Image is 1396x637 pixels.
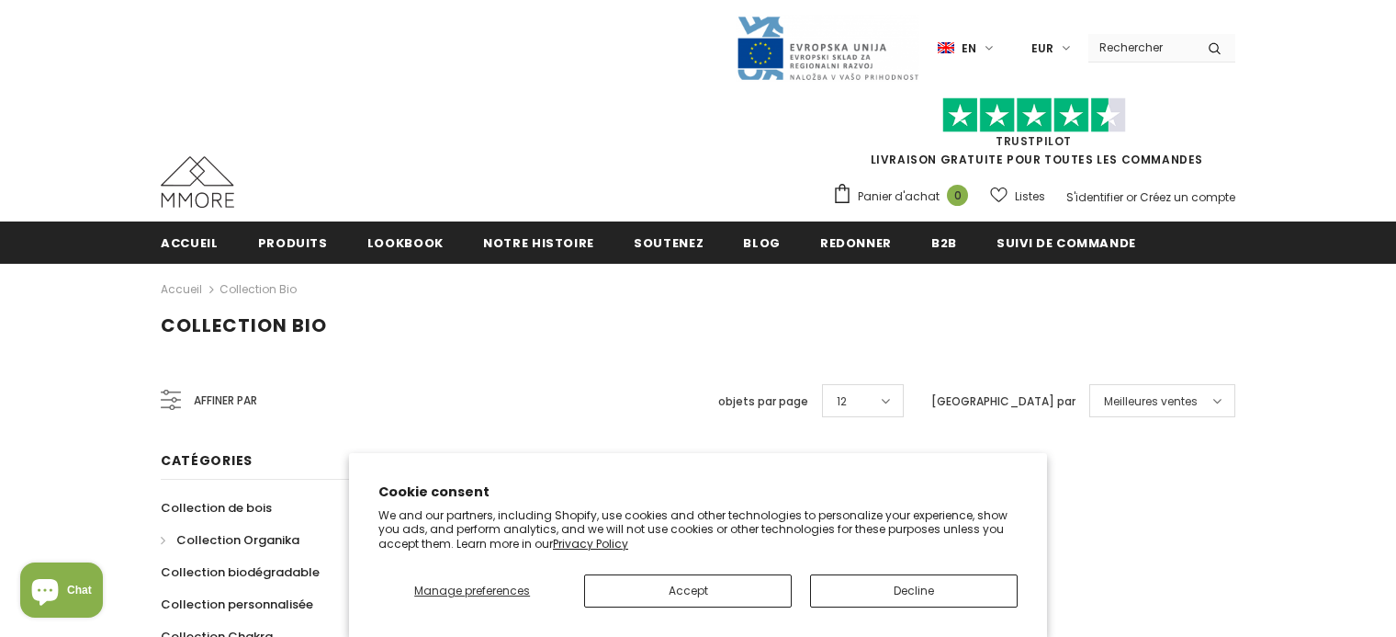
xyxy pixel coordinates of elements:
span: Manage preferences [414,583,530,598]
span: 0 [947,185,968,206]
h2: Cookie consent [378,483,1018,502]
span: Catégories [161,451,253,470]
a: Collection Organika [161,524,299,556]
span: Collection personnalisée [161,596,313,613]
span: or [1126,189,1137,205]
a: Panier d'achat 0 [832,183,977,210]
button: Accept [584,574,792,608]
a: Suivi de commande [996,222,1136,263]
span: Lookbook [367,234,444,252]
img: Cas MMORE [161,156,234,208]
span: Suivi de commande [996,234,1136,252]
a: Produits [258,222,328,263]
span: Notre histoire [483,234,594,252]
label: [GEOGRAPHIC_DATA] par [931,392,1075,411]
a: Blog [743,222,781,263]
a: Accueil [161,222,219,263]
a: soutenez [634,222,704,263]
span: Collection de bois [161,499,272,517]
span: soutenez [634,234,704,252]
a: Créez un compte [1140,189,1235,205]
span: 12 [837,392,847,411]
a: Collection personnalisée [161,588,313,620]
p: We and our partners, including Shopify, use cookies and other technologies to personalize your ex... [378,508,1018,552]
span: Collection biodégradable [161,563,320,581]
inbox-online-store-chat: Shopify online store chat [15,563,108,622]
a: B2B [931,222,957,263]
a: Redonner [820,222,892,263]
span: Panier d'achat [858,188,940,206]
img: Faites confiance aux étoiles pilotes [942,97,1126,133]
span: B2B [931,234,957,252]
span: Collection Organika [176,531,299,549]
img: i-lang-1.png [938,40,954,56]
span: Blog [743,234,781,252]
a: Collection Bio [220,281,297,297]
a: Accueil [161,279,202,301]
a: Collection biodégradable [161,556,320,588]
label: objets par page [718,392,808,411]
span: en [962,40,976,58]
span: Collection Bio [161,313,327,338]
input: Search Site [1088,34,1194,61]
span: Listes [1015,188,1045,206]
button: Manage preferences [378,574,566,608]
a: Privacy Policy [553,536,628,552]
a: Collection de bois [161,492,272,524]
a: TrustPilot [996,133,1072,149]
a: S'identifier [1066,189,1123,205]
button: Decline [810,574,1018,608]
a: Javni Razpis [736,40,919,55]
img: Javni Razpis [736,15,919,82]
a: Lookbook [367,222,444,263]
span: Produits [258,234,328,252]
a: Notre histoire [483,222,594,263]
span: EUR [1031,40,1053,58]
a: Listes [990,180,1045,212]
span: Meilleures ventes [1104,392,1198,411]
span: LIVRAISON GRATUITE POUR TOUTES LES COMMANDES [832,106,1235,167]
span: Affiner par [194,391,257,411]
span: Redonner [820,234,892,252]
span: Accueil [161,234,219,252]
